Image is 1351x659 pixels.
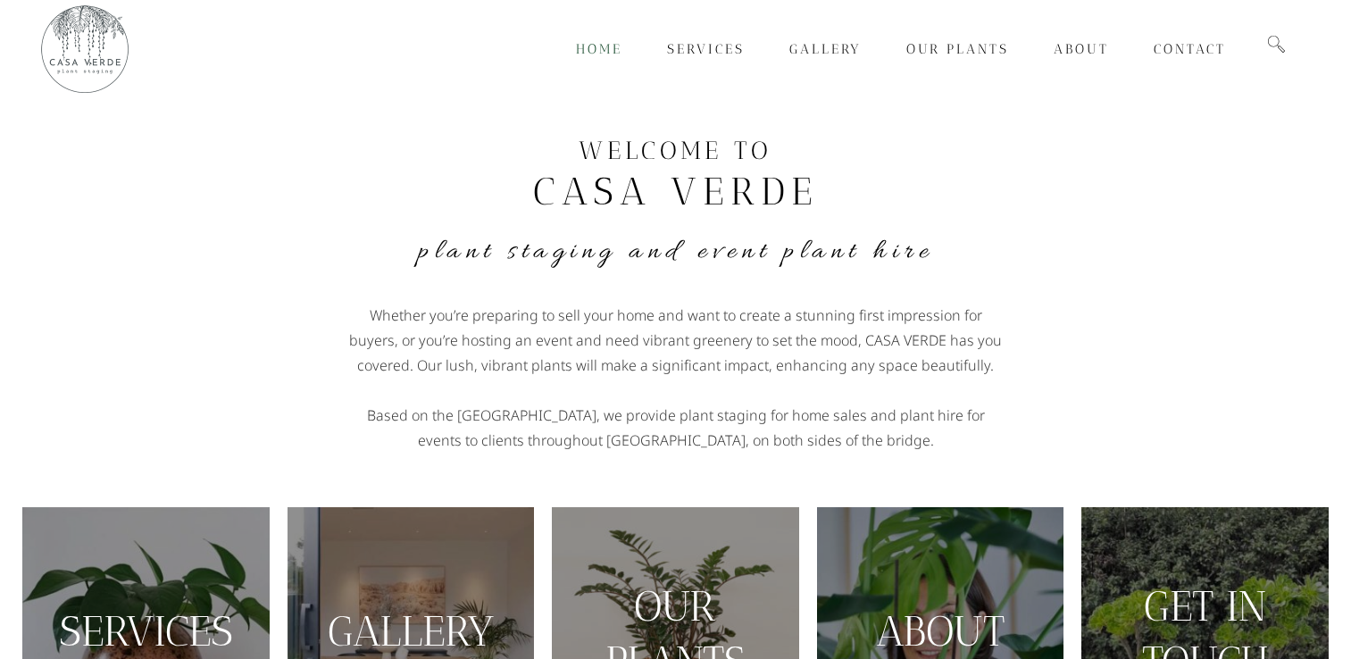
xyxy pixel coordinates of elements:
a: SERVICES [59,606,233,656]
a: GALLERY [328,606,494,656]
h2: CASA VERDE [176,168,1176,215]
a: ABOUT [876,606,1005,656]
a: OUR [634,581,716,631]
span: Services [667,41,745,57]
p: Based on the [GEOGRAPHIC_DATA], we provide plant staging for home sales and plant hire for events... [346,403,1006,453]
p: Whether you’re preparing to sell your home and want to create a stunning first impression for buy... [346,303,1006,378]
h3: WELCOME TO [176,134,1176,168]
span: Home [576,41,622,57]
span: Our Plants [906,41,1009,57]
h4: Plant Staging and Event Plant Hire [176,233,1176,271]
span: Contact [1154,41,1226,57]
span: About [1054,41,1109,57]
span: Gallery [789,41,862,57]
a: GET IN [1144,581,1267,631]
